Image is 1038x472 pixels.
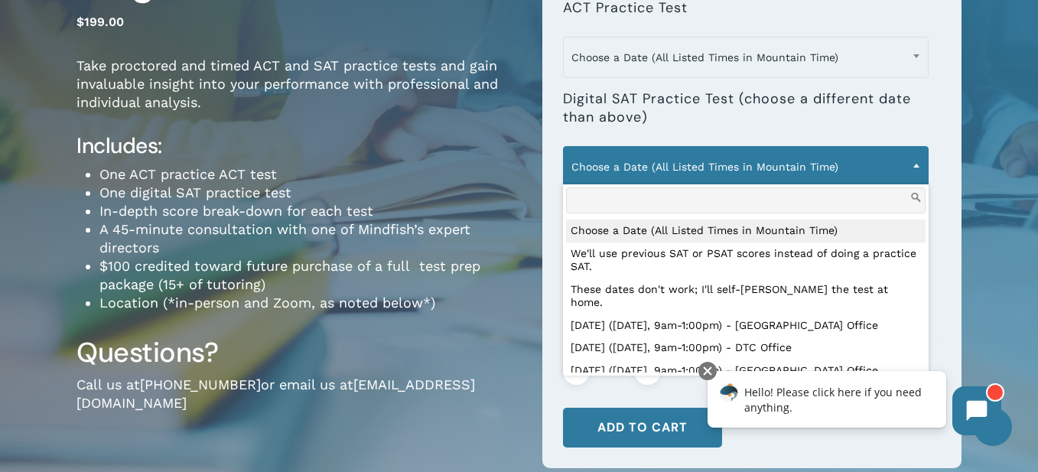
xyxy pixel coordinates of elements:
[99,294,519,312] li: Location (*in-person and Zoom, as noted below*)
[566,220,926,243] li: Choose a Date (All Listed Times in Mountain Time)
[140,376,261,392] a: [PHONE_NUMBER]
[563,146,929,187] span: Choose a Date (All Listed Times in Mountain Time)
[563,90,929,126] label: Digital SAT Practice Test (choose a different date than above)
[99,165,519,184] li: One ACT practice ACT test
[566,314,926,337] li: [DATE] ([DATE], 9am-1:00pm) - [GEOGRAPHIC_DATA] Office
[566,337,926,360] li: [DATE] ([DATE], 9am-1:00pm) - DTC Office
[564,41,928,73] span: Choose a Date (All Listed Times in Mountain Time)
[564,151,928,183] span: Choose a Date (All Listed Times in Mountain Time)
[76,132,519,160] h4: Includes:
[76,335,519,370] h3: Questions?
[76,15,84,29] span: $
[563,37,929,78] span: Choose a Date (All Listed Times in Mountain Time)
[99,257,519,294] li: $100 credited toward future purchase of a full test prep package (15+ of tutoring)
[566,243,926,278] li: We'll use previous SAT or PSAT scores instead of doing a practice SAT.
[99,184,519,202] li: One digital SAT practice test
[563,408,722,448] button: Add to cart
[99,202,519,220] li: In-depth score break-down for each test
[76,57,519,132] p: Take proctored and timed ACT and SAT practice tests and gain invaluable insight into your perform...
[76,15,124,29] bdi: 199.00
[99,220,519,257] li: A 45-minute consultation with one of Mindfish’s expert directors
[566,278,926,314] li: These dates don't work; I'll self-[PERSON_NAME] the test at home.
[691,359,1017,451] iframe: Chatbot
[566,360,926,382] li: [DATE] ([DATE], 9am-1:00pm) - [GEOGRAPHIC_DATA] Office
[76,376,519,433] p: Call us at or email us at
